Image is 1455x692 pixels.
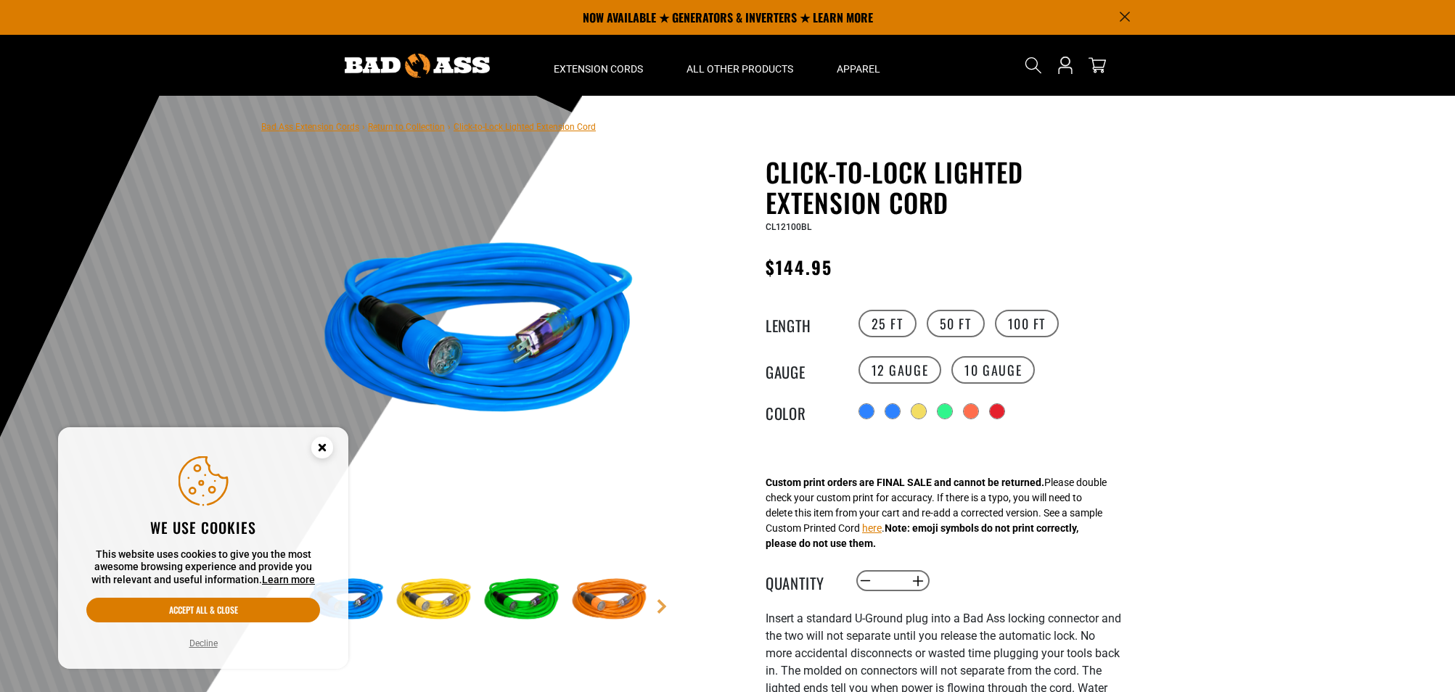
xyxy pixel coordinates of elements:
[532,35,665,96] summary: Extension Cords
[766,314,838,333] legend: Length
[766,157,1121,218] h1: Click-to-Lock Lighted Extension Cord
[766,254,833,280] span: $144.95
[454,122,596,132] span: Click-to-Lock Lighted Extension Cord
[567,559,652,643] img: orange
[362,122,365,132] span: ›
[448,122,451,132] span: ›
[86,518,320,537] h2: We use cookies
[951,356,1035,384] label: 10 Gauge
[766,477,1044,488] strong: Custom print orders are FINAL SALE and cannot be returned.
[766,222,811,232] span: CL12100BL
[480,559,564,643] img: green
[368,122,445,132] a: Return to Collection
[86,548,320,587] p: This website uses cookies to give you the most awesome browsing experience and provide you with r...
[262,574,315,585] a: Learn more
[185,636,222,651] button: Decline
[927,310,985,337] label: 50 FT
[392,559,476,643] img: yellow
[655,599,669,614] a: Next
[766,475,1107,551] div: Please double check your custom print for accuracy. If there is a typo, you will need to delete t...
[858,356,942,384] label: 12 Gauge
[665,35,815,96] summary: All Other Products
[345,54,490,78] img: Bad Ass Extension Cords
[766,572,838,590] label: Quantity
[815,35,902,96] summary: Apparel
[766,522,1078,549] strong: Note: emoji symbols do not print correctly, please do not use them.
[862,521,882,536] button: here
[261,122,359,132] a: Bad Ass Extension Cords
[554,62,643,75] span: Extension Cords
[261,118,596,135] nav: breadcrumbs
[837,62,880,75] span: Apparel
[995,310,1060,337] label: 100 FT
[766,402,838,421] legend: Color
[1022,54,1045,77] summary: Search
[86,598,320,622] button: Accept all & close
[58,427,348,670] aside: Cookie Consent
[686,62,793,75] span: All Other Products
[766,361,838,379] legend: Gauge
[304,160,654,509] img: blue
[858,310,917,337] label: 25 FT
